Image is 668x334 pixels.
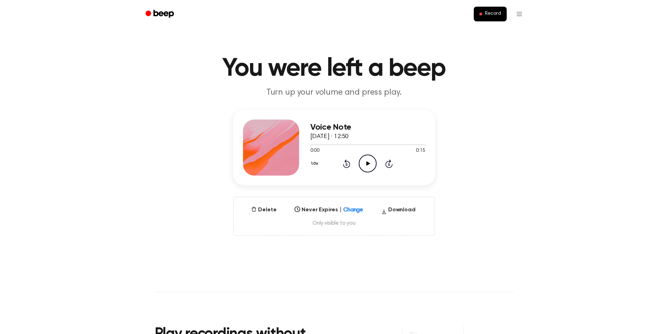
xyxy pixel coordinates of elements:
[416,147,425,155] span: 0:15
[378,206,418,217] button: Download
[248,206,279,214] button: Delete
[242,220,426,227] span: Only visible to you
[485,11,501,17] span: Record
[310,134,349,140] span: [DATE] · 12:50
[310,147,319,155] span: 0:00
[474,7,506,21] button: Record
[310,123,425,132] h3: Voice Note
[310,158,321,170] button: 1.0x
[141,7,180,21] a: Beep
[155,56,514,81] h1: You were left a beep
[511,6,528,22] button: Open menu
[200,87,469,98] p: Turn up your volume and press play.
